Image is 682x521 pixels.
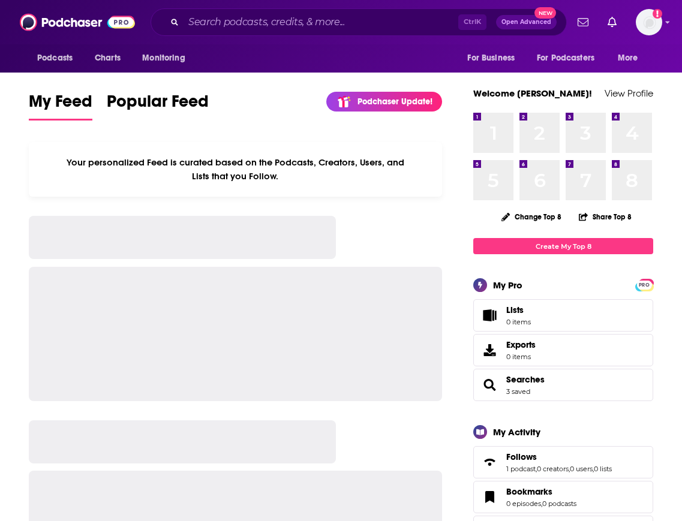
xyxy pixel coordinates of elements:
[506,486,552,497] span: Bookmarks
[542,499,576,508] a: 0 podcasts
[473,481,653,513] span: Bookmarks
[570,465,593,473] a: 0 users
[603,12,621,32] a: Show notifications dropdown
[29,91,92,119] span: My Feed
[506,374,545,385] a: Searches
[618,50,638,67] span: More
[477,377,501,393] a: Searches
[37,50,73,67] span: Podcasts
[506,451,537,462] span: Follows
[636,9,662,35] img: User Profile
[184,13,458,32] input: Search podcasts, credits, & more...
[506,387,530,396] a: 3 saved
[653,9,662,19] svg: Add a profile image
[605,88,653,99] a: View Profile
[459,47,530,70] button: open menu
[637,280,651,289] a: PRO
[477,489,501,505] a: Bookmarks
[636,9,662,35] span: Logged in as evankrask
[534,7,556,19] span: New
[506,305,524,315] span: Lists
[87,47,128,70] a: Charts
[578,205,632,228] button: Share Top 8
[142,50,185,67] span: Monitoring
[467,50,515,67] span: For Business
[506,465,536,473] a: 1 podcast
[473,446,653,478] span: Follows
[506,305,531,315] span: Lists
[151,8,567,36] div: Search podcasts, credits, & more...
[609,47,653,70] button: open menu
[506,339,536,350] span: Exports
[506,451,612,462] a: Follows
[536,465,537,473] span: ,
[134,47,200,70] button: open menu
[569,465,570,473] span: ,
[493,279,522,291] div: My Pro
[636,9,662,35] button: Show profile menu
[477,307,501,324] span: Lists
[537,50,594,67] span: For Podcasters
[637,281,651,290] span: PRO
[494,209,569,224] button: Change Top 8
[357,97,432,107] p: Podchaser Update!
[573,12,593,32] a: Show notifications dropdown
[29,142,442,197] div: Your personalized Feed is curated based on the Podcasts, Creators, Users, and Lists that you Follow.
[473,238,653,254] a: Create My Top 8
[506,318,531,326] span: 0 items
[529,47,612,70] button: open menu
[29,47,88,70] button: open menu
[29,91,92,121] a: My Feed
[95,50,121,67] span: Charts
[496,15,557,29] button: Open AdvancedNew
[473,88,592,99] a: Welcome [PERSON_NAME]!
[537,465,569,473] a: 0 creators
[473,369,653,401] span: Searches
[506,486,576,497] a: Bookmarks
[541,499,542,508] span: ,
[477,454,501,471] a: Follows
[473,334,653,366] a: Exports
[20,11,135,34] img: Podchaser - Follow, Share and Rate Podcasts
[506,353,536,361] span: 0 items
[593,465,594,473] span: ,
[501,19,551,25] span: Open Advanced
[473,299,653,332] a: Lists
[594,465,612,473] a: 0 lists
[107,91,209,119] span: Popular Feed
[493,426,540,438] div: My Activity
[107,91,209,121] a: Popular Feed
[506,499,541,508] a: 0 episodes
[458,14,486,30] span: Ctrl K
[477,342,501,359] span: Exports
